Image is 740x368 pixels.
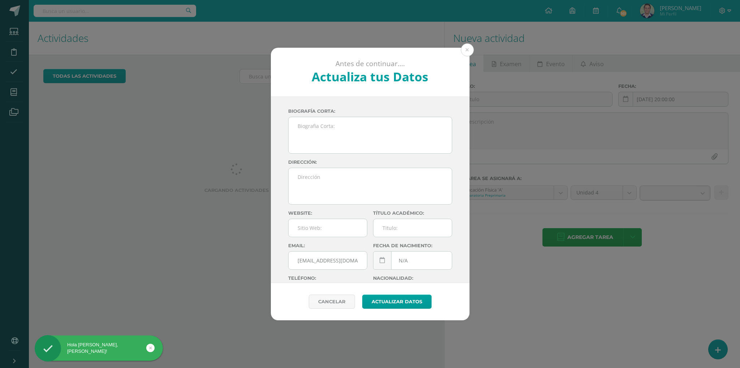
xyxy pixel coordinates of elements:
[290,68,450,85] h2: Actualiza tus Datos
[290,59,450,68] p: Antes de continuar....
[288,210,367,216] label: Website:
[373,252,452,269] input: Fecha de Nacimiento:
[373,275,452,281] label: Nacionalidad:
[373,219,452,237] input: Titulo:
[289,219,367,237] input: Sitio Web:
[288,275,367,281] label: Teléfono:
[373,243,452,248] label: Fecha de nacimiento:
[288,243,367,248] label: Email:
[288,108,452,114] label: Biografía corta:
[35,342,163,355] div: Hola [PERSON_NAME], [PERSON_NAME]!
[373,210,452,216] label: Título académico:
[288,159,452,165] label: Dirección:
[309,295,355,309] a: Cancelar
[289,252,367,269] input: Correo Electronico:
[362,295,432,309] button: Actualizar datos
